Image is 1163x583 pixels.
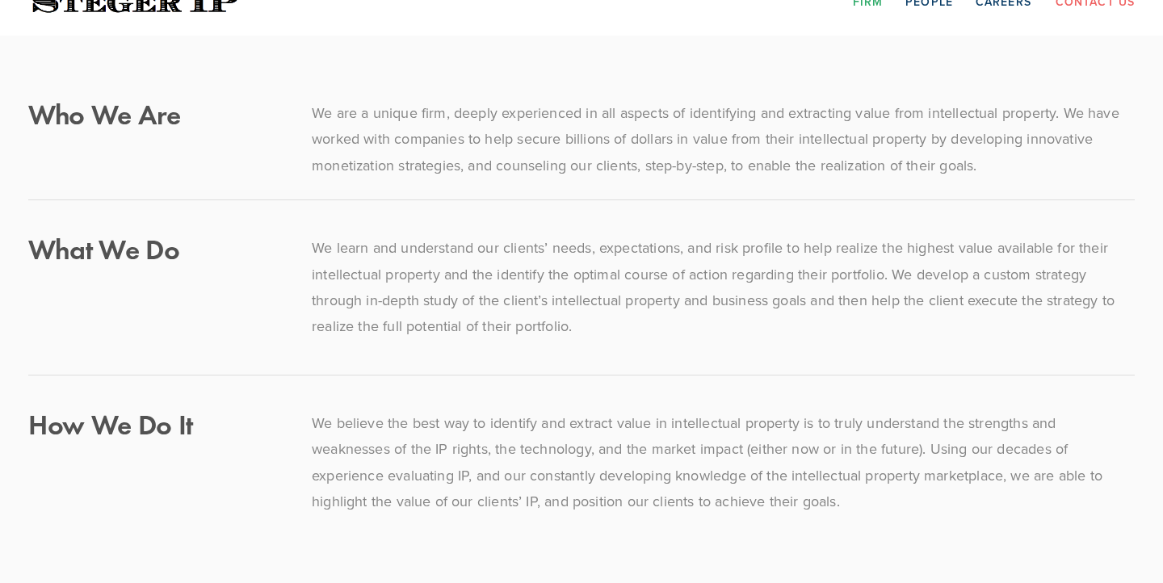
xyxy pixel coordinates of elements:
h2: How We Do It [28,410,284,438]
p: We believe the best way to identify and extract value in intellectual property is to truly unders... [312,410,1135,515]
h2: Who We Are [28,100,284,128]
p: We are a unique firm, deeply experienced in all aspects of identifying and extracting value from ... [312,100,1135,178]
h2: What We Do [28,235,284,263]
p: We learn and understand our clients’ needs, expectations, and risk profile to help realize the hi... [312,235,1135,340]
